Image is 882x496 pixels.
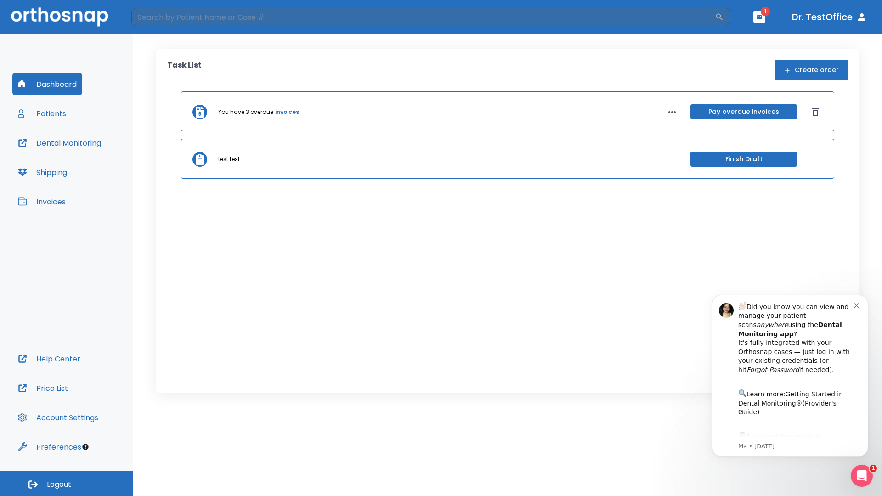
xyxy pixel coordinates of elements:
[131,8,715,26] input: Search by Patient Name or Case #
[156,20,163,27] button: Dismiss notification
[851,465,873,487] iframe: Intercom live chat
[12,132,107,154] button: Dental Monitoring
[11,7,108,26] img: Orthosnap
[690,104,797,119] button: Pay overdue invoices
[218,108,273,116] p: You have 3 overdue
[40,150,156,197] div: Download the app: | ​ Let us know if you need help getting started!
[275,108,299,116] a: invoices
[12,436,87,458] button: Preferences
[81,443,90,451] div: Tooltip anchor
[40,161,156,169] p: Message from Ma, sent 3w ago
[12,102,72,124] button: Patients
[870,465,877,472] span: 1
[12,161,73,183] button: Shipping
[761,7,770,16] span: 1
[218,155,240,163] p: test test
[167,60,202,80] p: Task List
[698,281,882,471] iframe: Intercom notifications message
[12,406,104,428] button: Account Settings
[690,152,797,167] button: Finish Draft
[808,105,823,119] button: Dismiss
[12,73,82,95] button: Dashboard
[788,9,871,25] button: Dr. TestOffice
[47,479,71,490] span: Logout
[12,377,73,399] button: Price List
[12,191,71,213] button: Invoices
[40,152,122,169] a: App Store
[775,60,848,80] button: Create order
[12,348,86,370] button: Help Center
